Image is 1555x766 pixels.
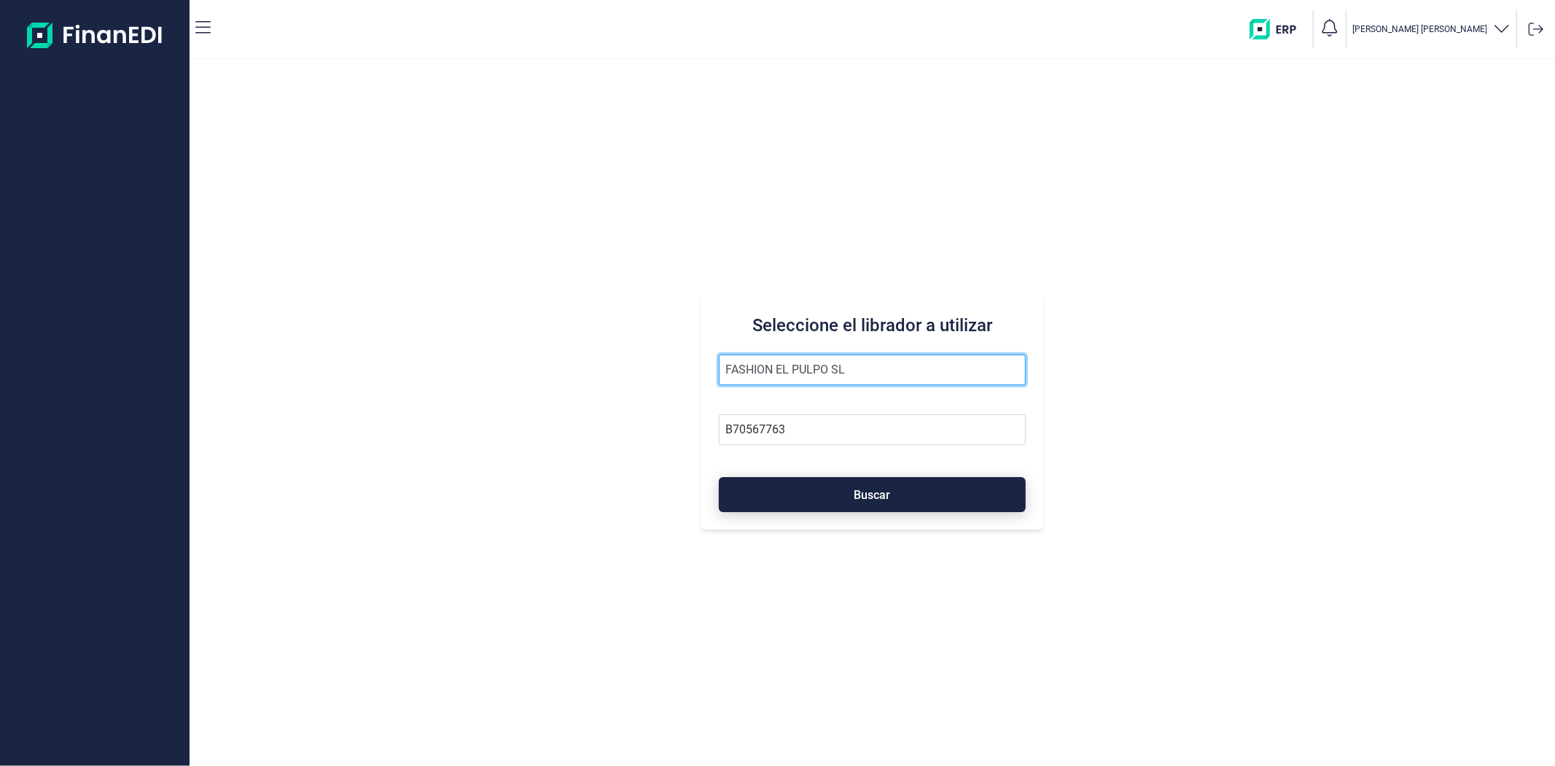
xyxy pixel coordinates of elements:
[719,477,1025,512] button: Buscar
[719,355,1025,385] input: Seleccione la razón social
[854,490,891,500] span: Buscar
[27,12,163,58] img: Logo de aplicación
[1352,23,1487,35] p: [PERSON_NAME] [PERSON_NAME]
[1250,19,1307,39] img: erp
[719,414,1025,445] input: Busque por NIF
[1352,19,1511,40] button: [PERSON_NAME] [PERSON_NAME]
[719,314,1025,337] h3: Seleccione el librador a utilizar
